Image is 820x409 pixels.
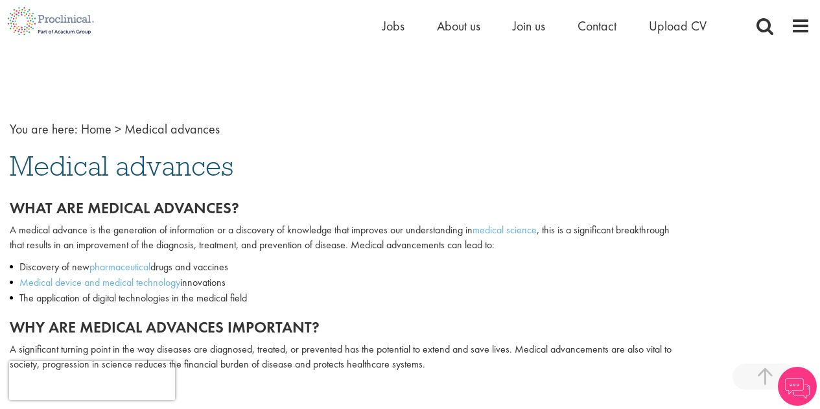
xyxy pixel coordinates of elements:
a: Upload CV [649,18,707,34]
a: Join us [513,18,545,34]
li: The application of digital technologies in the medical field [10,290,674,306]
span: You are here: [10,121,78,137]
span: > [115,121,121,137]
p: A medical advance is the generation of information or a discovery of knowledge that improves our ... [10,223,674,253]
span: Medical advances [10,148,233,183]
a: Contact [578,18,616,34]
li: Discovery of new drugs and vaccines [10,259,674,275]
h2: Why are medical advances important? [10,319,674,336]
li: innovations [10,275,674,290]
img: Chatbot [778,367,817,406]
a: Jobs [382,18,404,34]
a: breadcrumb link [81,121,111,137]
a: pharmaceutical [89,260,150,274]
span: edical advancements can lead to: [360,238,495,251]
a: About us [437,18,480,34]
h2: What are medical advances? [10,200,674,216]
p: A significant turning point in the way diseases are diagnosed, treated, or prevented has the pote... [10,342,674,372]
a: medical science [473,223,537,237]
a: Medical device and medical technology [19,275,180,289]
iframe: reCAPTCHA [9,361,175,400]
span: Medical advances [124,121,220,137]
